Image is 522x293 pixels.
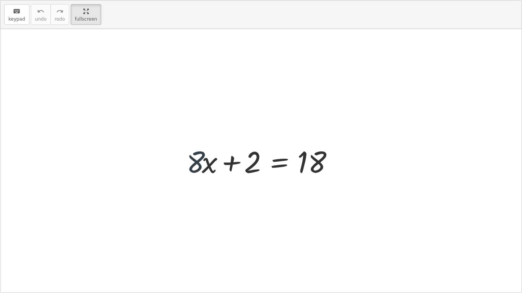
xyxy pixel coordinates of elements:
[37,7,44,16] i: undo
[71,4,101,25] button: fullscreen
[75,16,97,22] span: fullscreen
[13,7,20,16] i: keyboard
[35,16,47,22] span: undo
[8,16,25,22] span: keypad
[56,7,63,16] i: redo
[4,4,29,25] button: keyboardkeypad
[31,4,51,25] button: undoundo
[55,16,65,22] span: redo
[50,4,69,25] button: redoredo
